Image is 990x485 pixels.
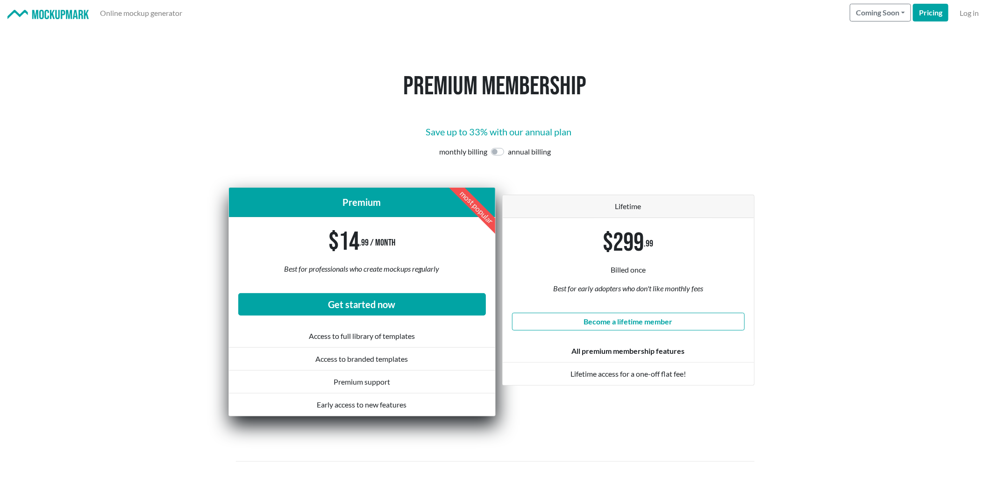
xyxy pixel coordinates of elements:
p: $14 [328,226,359,258]
div: Lifetime [503,195,754,218]
div: Early access to new features [229,394,495,416]
div: Access to full library of templates [229,325,495,348]
p: .99 [644,238,654,249]
div: Lifetime access for a one-off flat fee! [503,363,754,385]
a: Get started now [238,293,486,316]
p: annual billing [508,146,551,157]
div: most popular [439,170,513,244]
button: Coming Soon [850,4,911,21]
div: Premium [229,188,495,217]
h1: Premium membership [229,71,762,102]
p: Best for professionals who create mockups regularly [238,263,486,274]
a: Online mockup generator [96,4,186,22]
p: .99 / month [359,237,395,248]
img: Mockup Mark [7,10,89,20]
a: Log in [956,4,983,22]
p: Best for early adopters who don't like monthly fees [512,283,745,294]
a: Become a lifetime member [512,313,745,330]
p: $299 [603,227,644,259]
strong: All premium membership features [572,346,685,355]
p: monthly billing [439,146,491,157]
div: Access to branded templates [229,348,495,371]
p: Save up to 33% with our annual plan [243,125,755,139]
div: Premium support [229,371,495,394]
p: Billed once [512,264,745,275]
a: Pricing [913,4,948,21]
